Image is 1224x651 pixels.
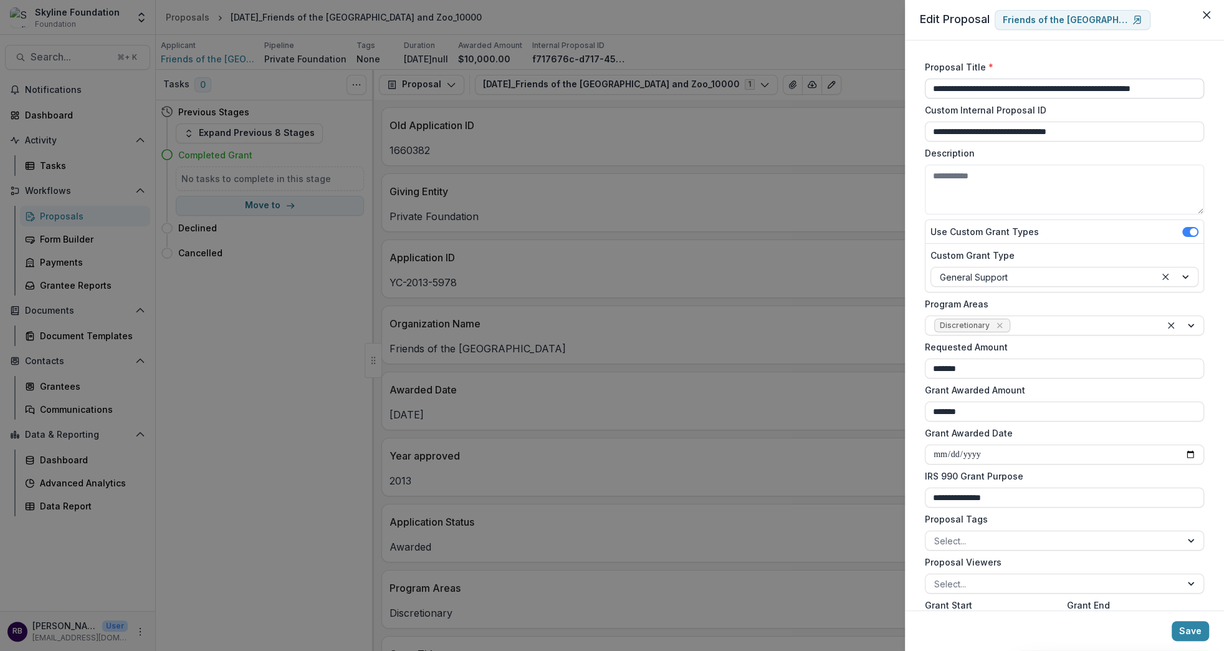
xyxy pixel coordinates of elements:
[920,12,990,26] span: Edit Proposal
[940,321,990,330] span: Discretionary
[925,513,1197,526] label: Proposal Tags
[925,383,1197,397] label: Grant Awarded Amount
[1164,318,1179,333] div: Clear selected options
[925,427,1197,440] label: Grant Awarded Date
[993,319,1006,332] div: Remove Discretionary
[925,147,1197,160] label: Description
[930,249,1191,262] label: Custom Grant Type
[925,599,1054,612] label: Grant Start
[1003,15,1127,26] p: Friends of the [GEOGRAPHIC_DATA]
[1158,269,1173,284] div: Clear selected options
[925,297,1197,311] label: Program Areas
[925,470,1197,483] label: IRS 990 Grant Purpose
[995,10,1150,30] a: Friends of the [GEOGRAPHIC_DATA]
[925,340,1197,354] label: Requested Amount
[1067,599,1197,612] label: Grant End
[1172,621,1209,641] button: Save
[925,104,1197,117] label: Custom Internal Proposal ID
[925,556,1197,569] label: Proposal Viewers
[1197,5,1217,25] button: Close
[930,225,1039,238] label: Use Custom Grant Types
[925,60,1197,74] label: Proposal Title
